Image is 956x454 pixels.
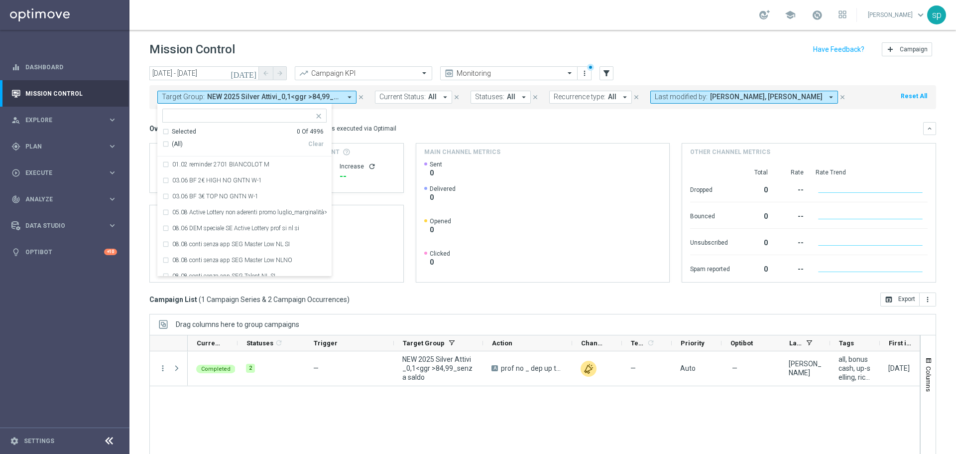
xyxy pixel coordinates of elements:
label: 08.08 conti senza app SEG Talent NL SI [172,273,275,279]
span: Analyze [25,196,108,202]
h2: -- [285,222,395,234]
i: open_in_browser [885,296,893,303]
div: 03.06 BF 3€ TOP NO GNTN W-1 [162,188,327,204]
i: track_changes [11,195,20,204]
i: more_vert [924,296,932,303]
div: Analyze [11,195,108,204]
i: add [886,45,894,53]
button: more_vert [920,293,936,306]
label: 03.06 BF 2€ HIGH NO GNTN W-1 [172,177,262,183]
button: close [838,92,847,103]
div: Rate Trend [816,168,928,176]
div: Total [742,168,768,176]
ng-dropdown-panel: Options list [157,128,332,277]
div: +10 [104,249,117,255]
div: mariafrancesca visciano [789,359,822,377]
a: Dashboard [25,54,117,80]
span: Auto [680,364,696,372]
span: 0 [430,193,456,202]
div: 01.02 reminder 2701 BIANCOLOT M [162,156,327,172]
span: Drag columns here to group campaigns [176,320,299,328]
div: 05.08 Active Lottery non aderenti promo luglio_marginalità>0 [162,204,327,220]
h4: Main channel metrics [424,148,500,156]
div: Mission Control [11,90,118,98]
i: arrow_drop_down [620,93,629,102]
i: keyboard_arrow_right [108,168,117,177]
span: Trigger [314,339,338,347]
button: add Campaign [882,42,932,56]
div: Data Studio keyboard_arrow_right [11,222,118,230]
ng-select: Monitoring [440,66,578,80]
div: Selected [172,128,196,136]
button: close [314,110,322,118]
label: 08.08 conti senza app SEG Master Low NL SI [172,241,290,247]
span: Action [492,339,512,347]
span: Tags [839,339,854,347]
label: 03.06 BF 3€ TOP NO GNTN W-1 [172,193,258,199]
span: prof no _ dep up to 20€ [501,364,564,373]
button: open_in_browser Export [880,293,920,306]
div: equalizer Dashboard [11,63,118,71]
div: 2 [246,364,255,373]
div: Data Studio [11,221,108,230]
i: close [633,94,640,101]
button: gps_fixed Plan keyboard_arrow_right [11,143,118,151]
div: track_changes Analyze keyboard_arrow_right [11,195,118,203]
span: 0 [430,258,450,267]
button: more_vert [158,364,167,373]
span: All [608,93,616,101]
img: Other [581,361,597,377]
div: Dropped [690,181,730,197]
span: Templates [631,339,645,347]
label: 08.06 DEM speciale SE Active Lottery prof si nl si [172,225,299,231]
h3: Campaign List [149,295,350,304]
i: arrow_drop_down [441,93,450,102]
label: 08.08 conti senza app SEG Master Low NLNO [172,257,292,263]
button: filter_alt [599,66,613,80]
span: Current Status: [379,93,426,101]
i: settings [10,437,19,446]
span: Delivered [430,185,456,193]
div: -- [340,170,395,182]
span: Target Group [403,339,445,347]
label: 05.08 Active Lottery non aderenti promo luglio_marginalità>0 [172,209,327,215]
i: close [839,94,846,101]
button: close [452,92,461,103]
button: Current Status: All arrow_drop_down [375,91,452,104]
div: Dashboard [11,54,117,80]
i: trending_up [299,68,309,78]
i: arrow_drop_down [345,93,354,102]
div: Spam reported [690,260,730,276]
span: All [507,93,515,101]
label: 01.02 reminder 2701 BIANCOLOT M [172,161,269,167]
div: 0 [742,234,768,250]
div: -- [780,207,804,223]
button: play_circle_outline Execute keyboard_arrow_right [11,169,118,177]
button: refresh [368,162,376,170]
h4: Other channel metrics [690,148,770,156]
button: person_search Explore keyboard_arrow_right [11,116,118,124]
span: NEW 2025 Silver Attivi_0,1<ggr >84,99_senza saldo [402,355,475,382]
ng-select: Campaign KPI [295,66,432,80]
div: Unsubscribed [690,234,730,250]
span: [PERSON_NAME], [PERSON_NAME] [710,93,823,101]
div: 0 Of 4996 [297,128,324,136]
span: Last Modified By [789,339,802,347]
button: keyboard_arrow_down [923,122,936,135]
span: Data Studio [25,223,108,229]
i: filter_alt [602,69,611,78]
span: Channel [581,339,605,347]
div: -- [780,260,804,276]
button: lightbulb Optibot +10 [11,248,118,256]
button: more_vert [580,67,590,79]
div: Execute [11,168,108,177]
i: arrow_drop_down [519,93,528,102]
span: Calculate column [273,337,283,348]
div: 08.08 conti senza app SEG Talent NL SI [162,268,327,284]
div: There are unsaved changes [587,64,594,71]
div: 08.08 conti senza app SEG Master Low NL SI [162,236,327,252]
div: -- [780,181,804,197]
span: Opened [430,217,451,225]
